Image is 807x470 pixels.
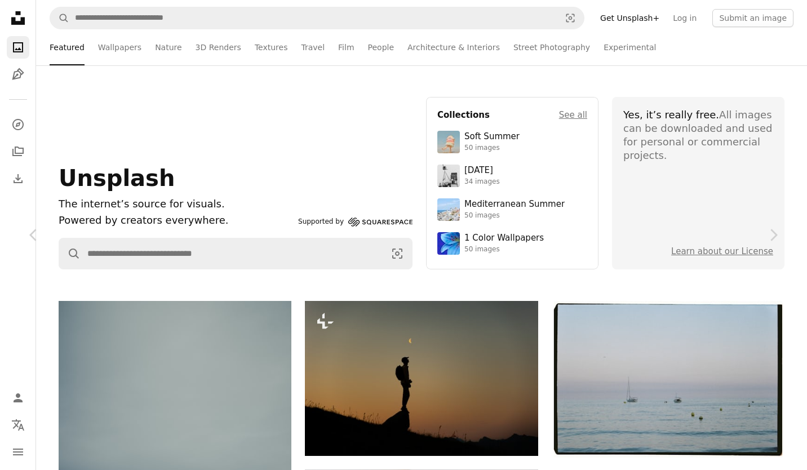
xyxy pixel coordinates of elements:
a: 1 Color Wallpapers50 images [437,232,587,255]
a: Photos [7,36,29,59]
div: [DATE] [464,165,500,176]
a: Two sailboats on calm ocean water at dusk [552,374,784,384]
img: photo-1682590564399-95f0109652fe [437,165,460,187]
a: Next [739,181,807,289]
a: Illustrations [7,63,29,86]
span: Unsplash [59,165,175,191]
a: Experimental [604,29,656,65]
span: Yes, it’s really free. [623,109,719,121]
img: premium_photo-1749544311043-3a6a0c8d54af [437,131,460,153]
div: 34 images [464,178,500,187]
button: Visual search [383,238,412,269]
div: 50 images [464,245,544,254]
a: Explore [7,113,29,136]
a: Wallpapers [98,29,141,65]
div: 50 images [464,144,520,153]
div: 1 Color Wallpapers [464,233,544,244]
a: Soft Summer50 images [437,131,587,153]
a: [DATE]34 images [437,165,587,187]
a: 3D Renders [196,29,241,65]
a: People [368,29,394,65]
button: Search Unsplash [59,238,81,269]
button: Menu [7,441,29,463]
a: Architecture & Interiors [407,29,500,65]
img: Silhouette of a hiker looking at the moon at sunset. [305,301,538,456]
img: premium_photo-1688045582333-c8b6961773e0 [437,232,460,255]
form: Find visuals sitewide [50,7,584,29]
a: Silhouette of a hiker looking at the moon at sunset. [305,373,538,383]
form: Find visuals sitewide [59,238,413,269]
img: Two sailboats on calm ocean water at dusk [552,301,784,458]
div: 50 images [464,211,565,220]
button: Language [7,414,29,436]
a: Textures [255,29,288,65]
a: Supported by [298,215,413,229]
a: Log in / Sign up [7,387,29,409]
div: All images can be downloaded and used for personal or commercial projects. [623,108,773,162]
h4: Collections [437,108,490,122]
button: Visual search [557,7,584,29]
p: Powered by creators everywhere. [59,212,294,229]
a: Learn about our License [671,246,773,256]
button: Submit an image [712,9,793,27]
a: Street Photography [513,29,590,65]
a: Download History [7,167,29,190]
button: Search Unsplash [50,7,69,29]
img: premium_photo-1688410049290-d7394cc7d5df [437,198,460,221]
a: Nature [155,29,181,65]
a: Get Unsplash+ [593,9,666,27]
h1: The internet’s source for visuals. [59,196,294,212]
div: Mediterranean Summer [464,199,565,210]
a: Log in [666,9,703,27]
a: Travel [301,29,325,65]
a: Collections [7,140,29,163]
div: Soft Summer [464,131,520,143]
a: Film [338,29,354,65]
a: See all [559,108,587,122]
a: Mediterranean Summer50 images [437,198,587,221]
